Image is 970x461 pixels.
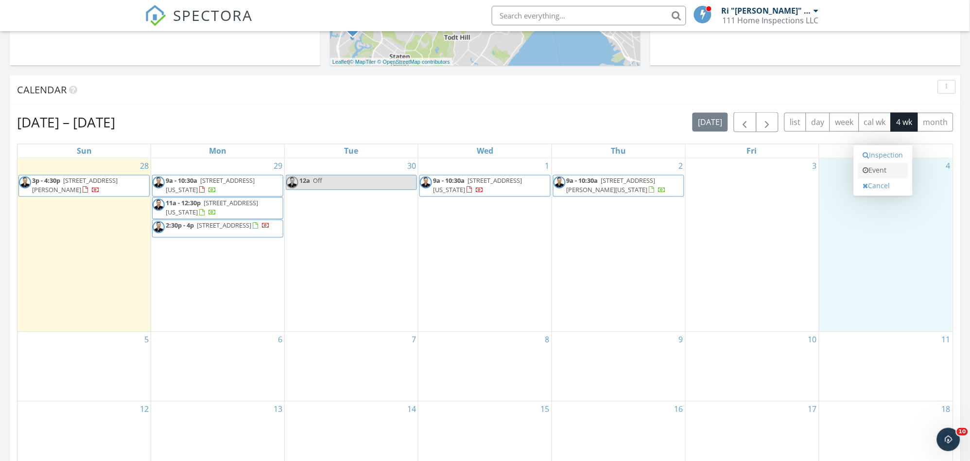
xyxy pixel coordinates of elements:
a: Go to October 1, 2025 [543,159,552,174]
a: Go to September 28, 2025 [138,159,151,174]
a: SPECTORA [145,13,253,34]
a: Go to October 16, 2025 [673,402,685,417]
a: Go to October 4, 2025 [944,159,953,174]
span: [STREET_ADDRESS][US_STATE] [433,177,522,195]
button: Previous [734,112,757,132]
td: Go to October 6, 2025 [151,332,285,402]
a: Inspection [858,148,908,163]
span: 9a - 10:30a [166,177,197,185]
td: Go to October 8, 2025 [418,332,552,402]
a: 9a - 10:30a [STREET_ADDRESS][US_STATE] [419,175,551,197]
td: Go to October 10, 2025 [685,332,819,402]
a: Go to October 9, 2025 [677,332,685,348]
a: Go to October 14, 2025 [405,402,418,417]
a: Go to October 11, 2025 [940,332,953,348]
a: Go to September 29, 2025 [272,159,284,174]
td: Go to October 11, 2025 [819,332,953,402]
a: 3p - 4:30p [STREET_ADDRESS][PERSON_NAME] [32,177,118,195]
a: Wednesday [475,144,495,158]
span: 9a - 10:30a [433,177,465,185]
a: Monday [207,144,228,158]
span: 9a - 10:30a [567,177,598,185]
td: Go to October 9, 2025 [552,332,685,402]
a: Go to October 6, 2025 [276,332,284,348]
img: subject_3.png [153,199,165,211]
iframe: Intercom live chat [937,428,960,451]
a: Go to October 5, 2025 [142,332,151,348]
a: Event [858,163,908,178]
span: 11a - 12:30p [166,199,201,208]
a: 2:30p - 4p [STREET_ADDRESS] [166,221,270,230]
button: Next [756,112,779,132]
a: 9a - 10:30a [STREET_ADDRESS][US_STATE] [152,175,283,197]
a: 9a - 10:30a [STREET_ADDRESS][US_STATE] [433,177,522,195]
td: Go to September 28, 2025 [17,159,151,332]
a: Go to September 30, 2025 [405,159,418,174]
a: 9a - 10:30a [STREET_ADDRESS][PERSON_NAME][US_STATE] [553,175,684,197]
img: subject_3.png [153,177,165,189]
button: day [806,113,830,132]
a: Friday [745,144,759,158]
img: subject_3.png [286,177,298,189]
span: SPECTORA [173,5,253,25]
img: subject_3.png [554,177,566,189]
span: [STREET_ADDRESS][US_STATE] [166,199,258,217]
span: [STREET_ADDRESS][PERSON_NAME][US_STATE] [567,177,656,195]
td: Go to October 7, 2025 [285,332,418,402]
button: 4 wk [891,113,918,132]
h2: [DATE] – [DATE] [17,112,115,132]
div: | [330,58,452,66]
span: 3p - 4:30p [32,177,60,185]
a: 11a - 12:30p [STREET_ADDRESS][US_STATE] [152,197,283,219]
div: 111 Home Inspections LLC [723,16,819,25]
a: 9a - 10:30a [STREET_ADDRESS][PERSON_NAME][US_STATE] [567,177,666,195]
a: Sunday [75,144,94,158]
span: 10 [957,428,968,436]
a: Saturday [878,144,894,158]
td: Go to October 3, 2025 [685,159,819,332]
a: © OpenStreetMap contributors [378,59,450,65]
span: [STREET_ADDRESS][PERSON_NAME] [32,177,118,195]
span: [STREET_ADDRESS] [197,221,251,230]
a: 2:30p - 4p [STREET_ADDRESS] [152,220,283,237]
td: Go to October 1, 2025 [418,159,552,332]
td: Go to October 4, 2025 [819,159,953,332]
a: 9a - 10:30a [STREET_ADDRESS][US_STATE] [166,177,255,195]
a: Go to October 8, 2025 [543,332,552,348]
button: week [830,113,859,132]
a: Go to October 7, 2025 [410,332,418,348]
button: cal wk [859,113,892,132]
td: Go to September 29, 2025 [151,159,285,332]
button: [DATE] [693,113,728,132]
span: [STREET_ADDRESS][US_STATE] [166,177,255,195]
a: Go to October 3, 2025 [811,159,819,174]
a: Leaflet [332,59,348,65]
a: Go to October 2, 2025 [677,159,685,174]
a: Cancel [858,178,908,194]
a: Go to October 10, 2025 [806,332,819,348]
div: Ri "[PERSON_NAME]" [PERSON_NAME] [722,6,812,16]
a: 3p - 4:30p [STREET_ADDRESS][PERSON_NAME] [18,175,150,197]
a: © MapTiler [350,59,376,65]
a: Go to October 15, 2025 [539,402,552,417]
td: Go to October 5, 2025 [17,332,151,402]
a: 11a - 12:30p [STREET_ADDRESS][US_STATE] [166,199,258,217]
button: list [784,113,806,132]
span: Off [313,177,322,185]
a: Tuesday [343,144,361,158]
span: 12a [299,177,310,185]
div: Staten Island NY 10314 [353,27,359,33]
a: Thursday [609,144,628,158]
button: month [918,113,953,132]
td: Go to September 30, 2025 [285,159,418,332]
img: The Best Home Inspection Software - Spectora [145,5,166,26]
td: Go to October 2, 2025 [552,159,685,332]
img: subject_3.png [420,177,432,189]
span: 2:30p - 4p [166,221,194,230]
input: Search everything... [492,6,686,25]
a: Go to October 18, 2025 [940,402,953,417]
span: Calendar [17,83,67,96]
a: Go to October 12, 2025 [138,402,151,417]
img: subject_3.png [153,221,165,233]
img: subject_3.png [19,177,31,189]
